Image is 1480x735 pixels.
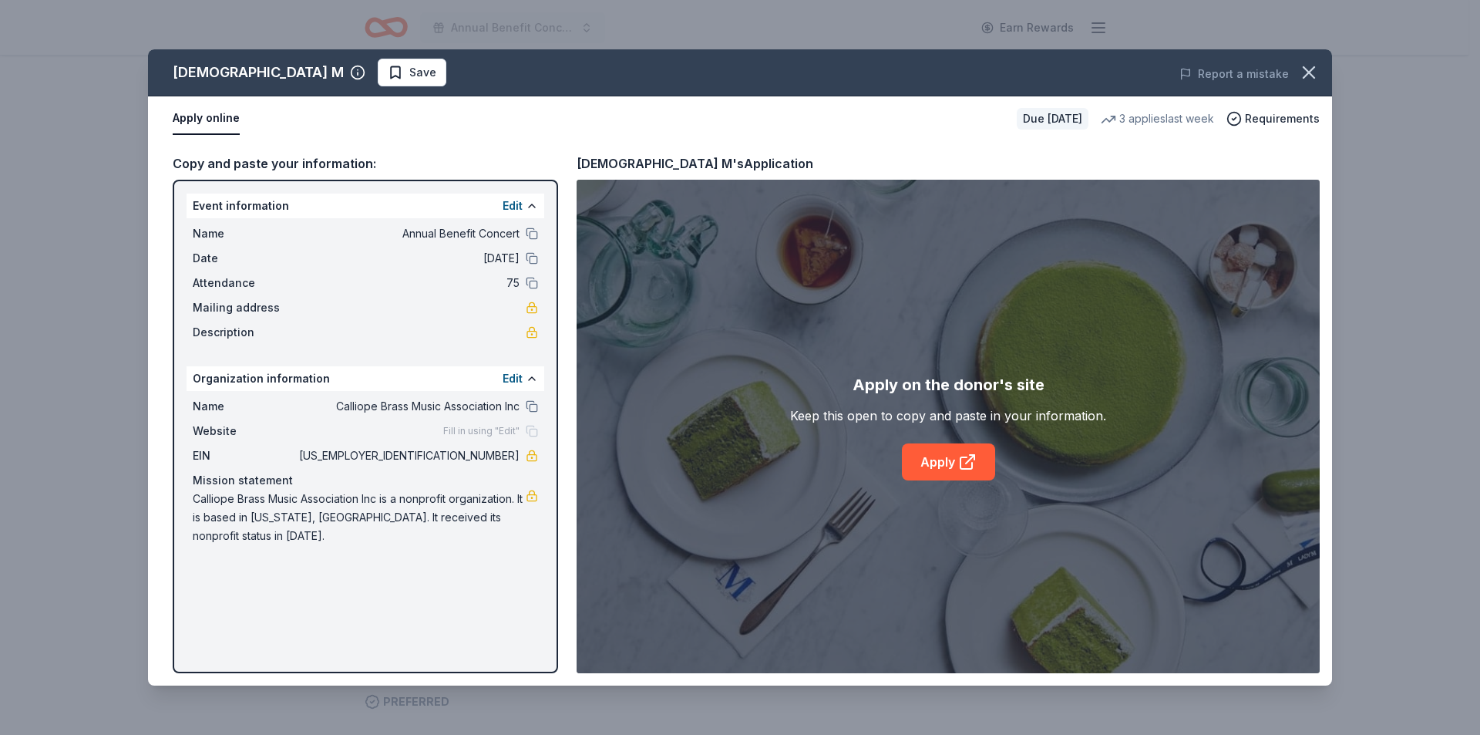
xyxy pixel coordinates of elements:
[1101,110,1214,128] div: 3 applies last week
[1017,108,1088,130] div: Due [DATE]
[577,153,813,174] div: [DEMOGRAPHIC_DATA] M's Application
[443,425,520,437] span: Fill in using "Edit"
[853,373,1044,397] div: Apply on the donor's site
[193,447,296,465] span: EIN
[193,323,296,342] span: Description
[193,471,538,490] div: Mission statement
[296,249,520,268] span: [DATE]
[193,224,296,243] span: Name
[503,197,523,215] button: Edit
[790,406,1106,425] div: Keep this open to copy and paste in your information.
[409,63,436,82] span: Save
[1245,110,1320,128] span: Requirements
[193,490,526,545] span: Calliope Brass Music Association Inc is a nonprofit organization. It is based in [US_STATE], [GEO...
[902,443,995,480] a: Apply
[193,422,296,440] span: Website
[296,447,520,465] span: [US_EMPLOYER_IDENTIFICATION_NUMBER]
[296,274,520,292] span: 75
[1226,110,1320,128] button: Requirements
[296,224,520,243] span: Annual Benefit Concert
[173,153,558,174] div: Copy and paste your information:
[193,298,296,317] span: Mailing address
[193,274,296,292] span: Attendance
[193,397,296,416] span: Name
[296,397,520,416] span: Calliope Brass Music Association Inc
[173,103,240,135] button: Apply online
[187,366,544,391] div: Organization information
[173,60,344,85] div: [DEMOGRAPHIC_DATA] M
[378,59,446,86] button: Save
[193,249,296,268] span: Date
[503,369,523,388] button: Edit
[1179,65,1289,83] button: Report a mistake
[187,194,544,218] div: Event information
